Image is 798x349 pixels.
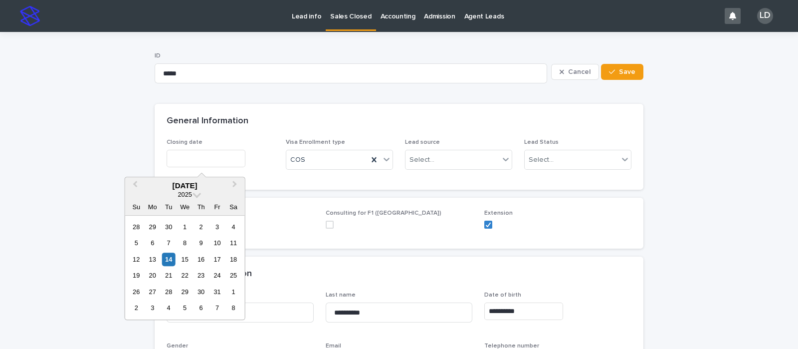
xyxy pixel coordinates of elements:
[195,220,208,234] div: Choose Thursday, October 2nd, 2025
[226,200,240,214] div: Sa
[210,253,224,266] div: Choose Friday, October 17th, 2025
[326,210,441,216] span: Consulting for F1 ([GEOGRAPHIC_DATA])
[601,64,643,80] button: Save
[162,269,176,283] div: Choose Tuesday, October 21st, 2025
[167,116,248,127] h2: General Information
[146,253,159,266] div: Choose Monday, October 13th, 2025
[20,6,40,26] img: stacker-logo-s-only.png
[178,285,192,299] div: Choose Wednesday, October 29th, 2025
[130,253,143,266] div: Choose Sunday, October 12th, 2025
[326,292,356,298] span: Last name
[130,302,143,315] div: Choose Sunday, November 2nd, 2025
[178,237,192,250] div: Choose Wednesday, October 8th, 2025
[484,210,513,216] span: Extension
[178,191,192,198] span: 2025
[130,269,143,283] div: Choose Sunday, October 19th, 2025
[210,220,224,234] div: Choose Friday, October 3rd, 2025
[126,178,142,194] button: Previous Month
[529,155,554,165] div: Select...
[130,220,143,234] div: Choose Sunday, September 28th, 2025
[210,285,224,299] div: Choose Friday, October 31st, 2025
[484,292,521,298] span: Date of birth
[128,219,241,317] div: month 2025-10
[484,343,539,349] span: Telephone number
[146,269,159,283] div: Choose Monday, October 20th, 2025
[226,220,240,234] div: Choose Saturday, October 4th, 2025
[146,237,159,250] div: Choose Monday, October 6th, 2025
[178,220,192,234] div: Choose Wednesday, October 1st, 2025
[195,269,208,283] div: Choose Thursday, October 23rd, 2025
[568,68,591,75] span: Cancel
[226,237,240,250] div: Choose Saturday, October 11th, 2025
[195,302,208,315] div: Choose Thursday, November 6th, 2025
[162,253,176,266] div: Choose Tuesday, October 14th, 2025
[162,220,176,234] div: Choose Tuesday, September 30th, 2025
[226,253,240,266] div: Choose Saturday, October 18th, 2025
[195,285,208,299] div: Choose Thursday, October 30th, 2025
[162,200,176,214] div: Tu
[286,139,345,145] span: Visa Enrollment type
[195,200,208,214] div: Th
[210,302,224,315] div: Choose Friday, November 7th, 2025
[210,269,224,283] div: Choose Friday, October 24th, 2025
[146,220,159,234] div: Choose Monday, September 29th, 2025
[125,181,245,190] div: [DATE]
[146,200,159,214] div: Mo
[551,64,599,80] button: Cancel
[130,285,143,299] div: Choose Sunday, October 26th, 2025
[195,237,208,250] div: Choose Thursday, October 9th, 2025
[524,139,559,145] span: Lead Status
[162,302,176,315] div: Choose Tuesday, November 4th, 2025
[130,237,143,250] div: Choose Sunday, October 5th, 2025
[228,178,244,194] button: Next Month
[290,155,305,165] span: COS
[226,302,240,315] div: Choose Saturday, November 8th, 2025
[162,237,176,250] div: Choose Tuesday, October 7th, 2025
[146,302,159,315] div: Choose Monday, November 3rd, 2025
[226,269,240,283] div: Choose Saturday, October 25th, 2025
[178,269,192,283] div: Choose Wednesday, October 22nd, 2025
[757,8,773,24] div: LD
[178,200,192,214] div: We
[162,285,176,299] div: Choose Tuesday, October 28th, 2025
[167,343,188,349] span: Gender
[178,302,192,315] div: Choose Wednesday, November 5th, 2025
[326,343,341,349] span: Email
[146,285,159,299] div: Choose Monday, October 27th, 2025
[405,139,440,145] span: Lead source
[167,139,202,145] span: Closing date
[155,53,161,59] span: ID
[210,237,224,250] div: Choose Friday, October 10th, 2025
[178,253,192,266] div: Choose Wednesday, October 15th, 2025
[409,155,434,165] div: Select...
[195,253,208,266] div: Choose Thursday, October 16th, 2025
[210,200,224,214] div: Fr
[226,285,240,299] div: Choose Saturday, November 1st, 2025
[619,68,635,75] span: Save
[130,200,143,214] div: Su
